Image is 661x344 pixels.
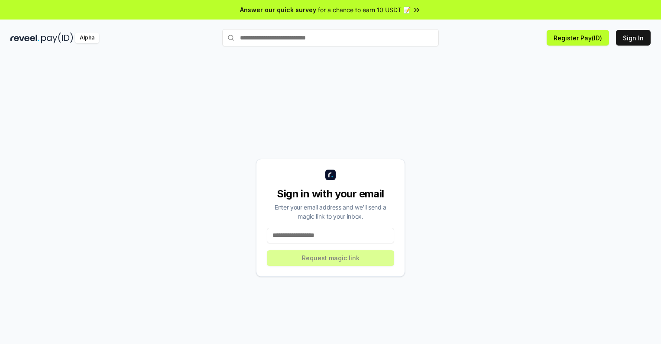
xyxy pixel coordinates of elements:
span: Answer our quick survey [240,5,316,14]
span: for a chance to earn 10 USDT 📝 [318,5,411,14]
div: Alpha [75,33,99,43]
button: Sign In [616,30,651,46]
img: logo_small [325,170,336,180]
button: Register Pay(ID) [547,30,609,46]
div: Sign in with your email [267,187,394,201]
div: Enter your email address and we’ll send a magic link to your inbox. [267,203,394,221]
img: reveel_dark [10,33,39,43]
img: pay_id [41,33,73,43]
